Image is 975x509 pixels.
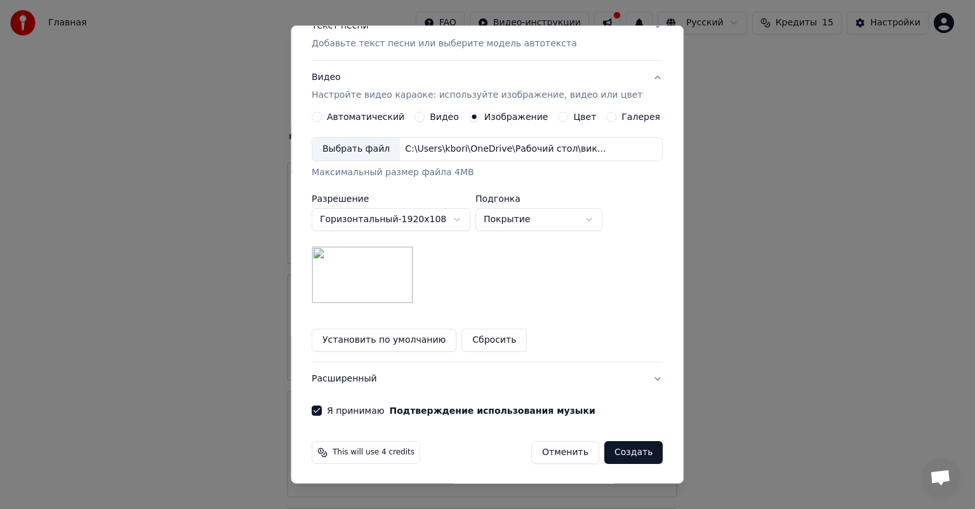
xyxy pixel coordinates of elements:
[574,112,597,121] label: Цвет
[312,37,577,50] p: Добавьте текст песни или выберите модель автотекста
[312,138,400,161] div: Выбрать файл
[312,71,642,102] div: Видео
[604,441,663,464] button: Создать
[484,112,548,121] label: Изображение
[312,89,642,102] p: Настройте видео караоке: используйте изображение, видео или цвет
[622,112,661,121] label: Галерея
[327,112,404,121] label: Автоматический
[312,10,663,60] button: Текст песниДобавьте текст песни или выберите модель автотекста
[327,406,595,415] label: Я принимаю
[475,194,602,203] label: Подгонка
[312,166,663,179] div: Максимальный размер файла 4MB
[312,362,663,395] button: Расширенный
[312,61,663,112] button: ВидеоНастройте видео караоке: используйте изображение, видео или цвет
[333,447,415,458] span: This will use 4 credits
[312,112,663,362] div: ВидеоНастройте видео караоке: используйте изображение, видео или цвет
[430,112,459,121] label: Видео
[531,441,599,464] button: Отменить
[312,20,369,32] div: Текст песни
[312,329,456,352] button: Установить по умолчанию
[400,143,616,155] div: C:\Users\kbori\OneDrive\Рабочий стол\викторина\2р\4\6894.jpg
[390,406,595,415] button: Я принимаю
[462,329,527,352] button: Сбросить
[312,194,470,203] label: Разрешение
